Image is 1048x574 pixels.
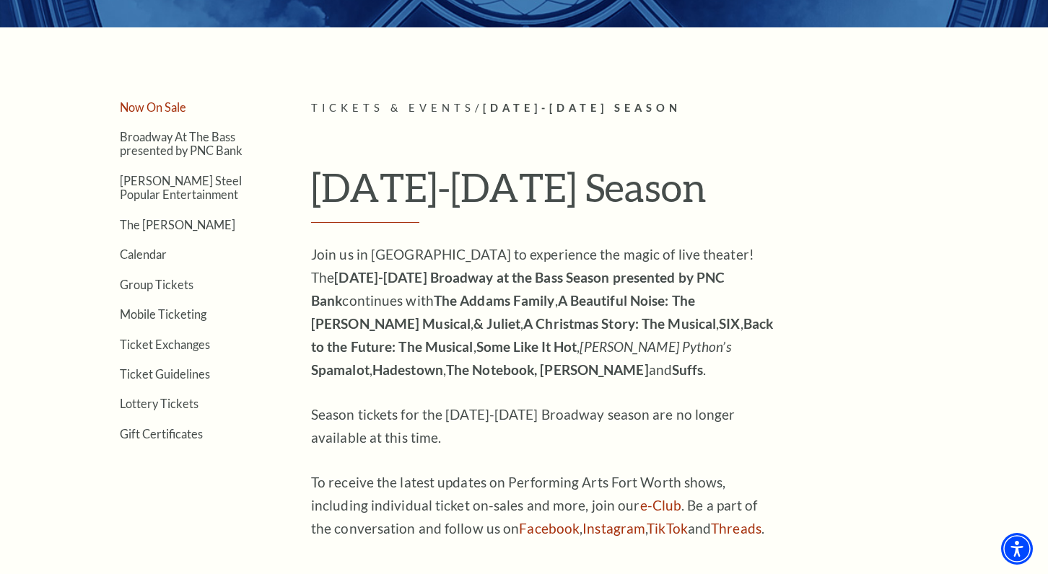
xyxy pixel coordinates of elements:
[476,338,577,355] strong: Some Like It Hot
[311,361,370,378] strong: Spamalot
[582,520,645,537] a: Instagram - open in a new tab
[120,337,210,351] a: Ticket Exchanges
[1001,533,1033,565] div: Accessibility Menu
[311,243,780,381] p: Join us in [GEOGRAPHIC_DATA] to experience the magic of live theater! The continues with , , , , ...
[473,315,520,332] strong: & Juliet
[311,471,780,540] p: To receive the latest updates on Performing Arts Fort Worth shows, including individual ticket on...
[120,307,206,321] a: Mobile Ticketing
[311,269,725,309] strong: [DATE]-[DATE] Broadway at the Bass Season presented by PNC Bank
[711,520,761,537] a: Threads - open in a new tab
[483,102,681,114] span: [DATE]-[DATE] Season
[311,102,475,114] span: Tickets & Events
[311,403,780,449] p: Season tickets for the [DATE]-[DATE] Broadway season are no longer available at this time.
[120,174,242,201] a: [PERSON_NAME] Steel Popular Entertainment
[311,164,971,223] h1: [DATE]-[DATE] Season
[372,361,443,378] strong: Hadestown
[519,520,580,537] a: Facebook - open in a new tab
[640,497,682,513] a: e-Club
[120,218,235,231] a: The [PERSON_NAME]
[647,520,688,537] a: TikTok - open in a new tab
[120,367,210,381] a: Ticket Guidelines
[446,361,649,378] strong: The Notebook, [PERSON_NAME]
[120,130,243,157] a: Broadway At The Bass presented by PNC Bank
[719,315,740,332] strong: SIX
[580,338,730,355] em: [PERSON_NAME] Python’s
[120,397,198,410] a: Lottery Tickets
[672,361,704,378] strong: Suffs
[120,278,193,291] a: Group Tickets
[523,315,716,332] strong: A Christmas Story: The Musical
[120,247,167,261] a: Calendar
[120,100,186,114] a: Now On Sale
[311,100,971,118] p: /
[120,427,203,441] a: Gift Certificates
[434,292,555,309] strong: The Addams Family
